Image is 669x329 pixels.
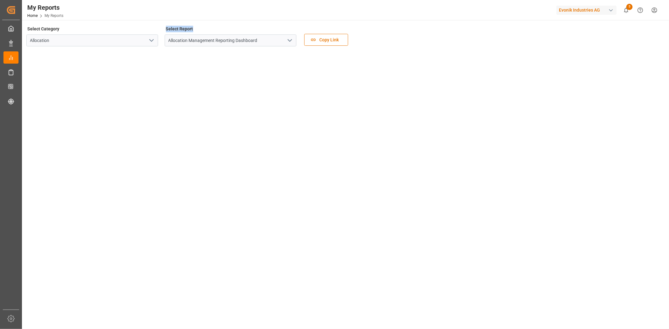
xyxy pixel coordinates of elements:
[27,13,38,18] a: Home
[316,37,342,43] span: Copy Link
[556,4,619,16] button: Evonik Industries AG
[26,24,61,33] label: Select Category
[165,34,296,46] input: Type to search/select
[26,34,158,46] input: Type to search/select
[285,36,294,45] button: open menu
[556,6,617,15] div: Evonik Industries AG
[27,3,63,12] div: My Reports
[146,36,156,45] button: open menu
[633,3,647,17] button: Help Center
[626,4,633,10] span: 5
[304,34,348,46] button: Copy Link
[619,3,633,17] button: show 5 new notifications
[165,24,194,33] label: Select Report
